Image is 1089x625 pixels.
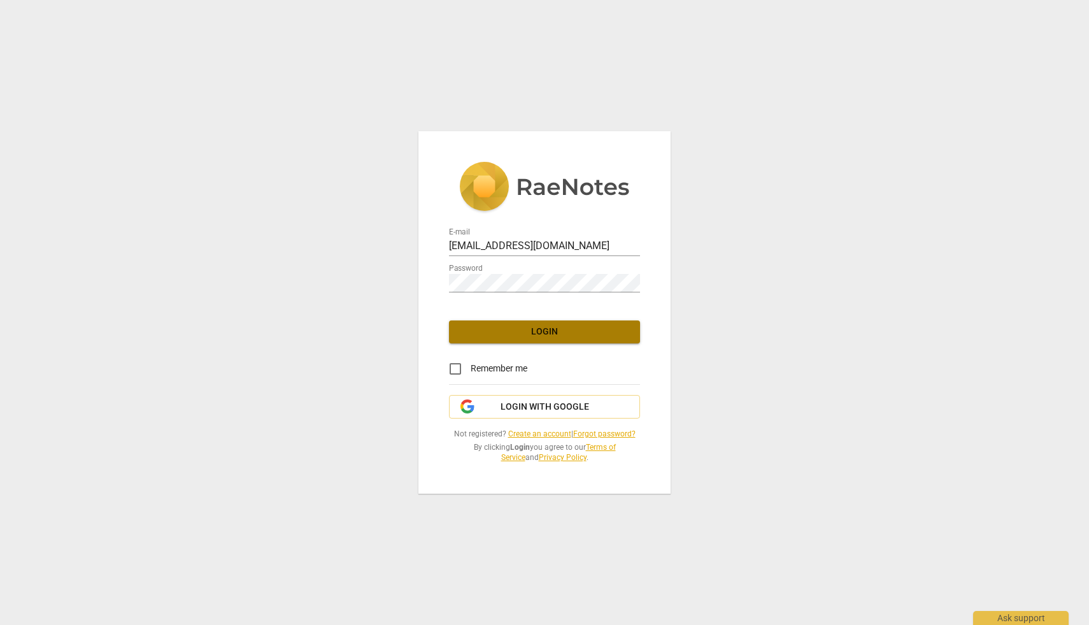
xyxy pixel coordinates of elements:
[449,264,483,272] label: Password
[449,429,640,440] span: Not registered? |
[510,443,530,452] b: Login
[508,429,571,438] a: Create an account
[449,228,470,236] label: E-mail
[459,162,630,214] img: 5ac2273c67554f335776073100b6d88f.svg
[459,326,630,338] span: Login
[501,401,589,413] span: Login with Google
[471,362,527,375] span: Remember me
[539,453,587,462] a: Privacy Policy
[973,611,1069,625] div: Ask support
[501,443,616,463] a: Terms of Service
[449,395,640,419] button: Login with Google
[449,320,640,343] button: Login
[573,429,636,438] a: Forgot password?
[449,442,640,463] span: By clicking you agree to our and .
